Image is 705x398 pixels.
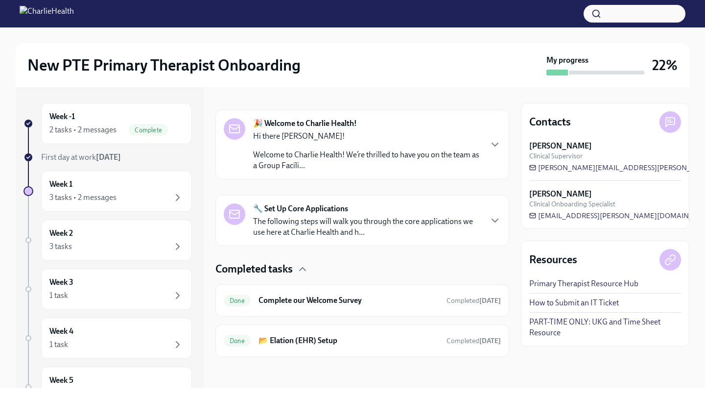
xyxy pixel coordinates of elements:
[49,375,73,386] h6: Week 5
[96,152,121,162] strong: [DATE]
[529,115,571,129] h4: Contacts
[129,126,168,134] span: Complete
[529,189,592,199] strong: [PERSON_NAME]
[529,252,577,267] h4: Resources
[49,111,75,122] h6: Week -1
[215,262,509,276] div: Completed tasks
[224,337,251,345] span: Done
[49,339,68,350] div: 1 task
[23,152,192,163] a: First day at work[DATE]
[49,241,72,252] div: 3 tasks
[49,326,73,337] h6: Week 4
[253,149,481,171] p: Welcome to Charlie Health! We’re thrilled to have you on the team as a Group Facili...
[49,228,73,239] h6: Week 2
[20,6,74,22] img: CharlieHealth
[253,118,357,129] strong: 🎉 Welcome to Charlie Health!
[529,141,592,151] strong: [PERSON_NAME]
[49,277,73,288] h6: Week 3
[23,171,192,212] a: Week 13 tasks • 2 messages
[253,131,481,142] p: Hi there [PERSON_NAME]!
[446,297,501,305] span: Completed
[446,336,501,346] span: October 6th, 2025 09:41
[479,297,501,305] strong: [DATE]
[546,55,588,66] strong: My progress
[258,335,439,346] h6: 📂 Elation (EHR) Setup
[41,152,121,162] span: First day at work
[529,298,619,308] a: How to Submit an IT Ticket
[529,278,638,289] a: Primary Therapist Resource Hub
[224,293,501,308] a: DoneComplete our Welcome SurveyCompleted[DATE]
[529,151,583,161] span: Clinical Supervisor
[23,103,192,144] a: Week -12 tasks • 2 messagesComplete
[529,199,615,209] span: Clinical Onboarding Specialist
[224,297,251,304] span: Done
[253,216,481,238] p: The following steps will walk you through the core applications we use here at Charlie Health and...
[27,55,301,75] h2: New PTE Primary Therapist Onboarding
[215,262,293,276] h4: Completed tasks
[23,269,192,310] a: Week 31 task
[49,192,117,203] div: 3 tasks • 2 messages
[446,337,501,345] span: Completed
[224,333,501,348] a: Done📂 Elation (EHR) SetupCompleted[DATE]
[49,124,117,135] div: 2 tasks • 2 messages
[529,317,681,338] a: PART-TIME ONLY: UKG and Time Sheet Resource
[253,203,348,214] strong: 🔧 Set Up Core Applications
[23,318,192,359] a: Week 41 task
[23,220,192,261] a: Week 23 tasks
[652,56,678,74] h3: 22%
[49,179,72,190] h6: Week 1
[258,295,439,306] h6: Complete our Welcome Survey
[479,337,501,345] strong: [DATE]
[446,296,501,305] span: October 5th, 2025 20:07
[49,290,68,301] div: 1 task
